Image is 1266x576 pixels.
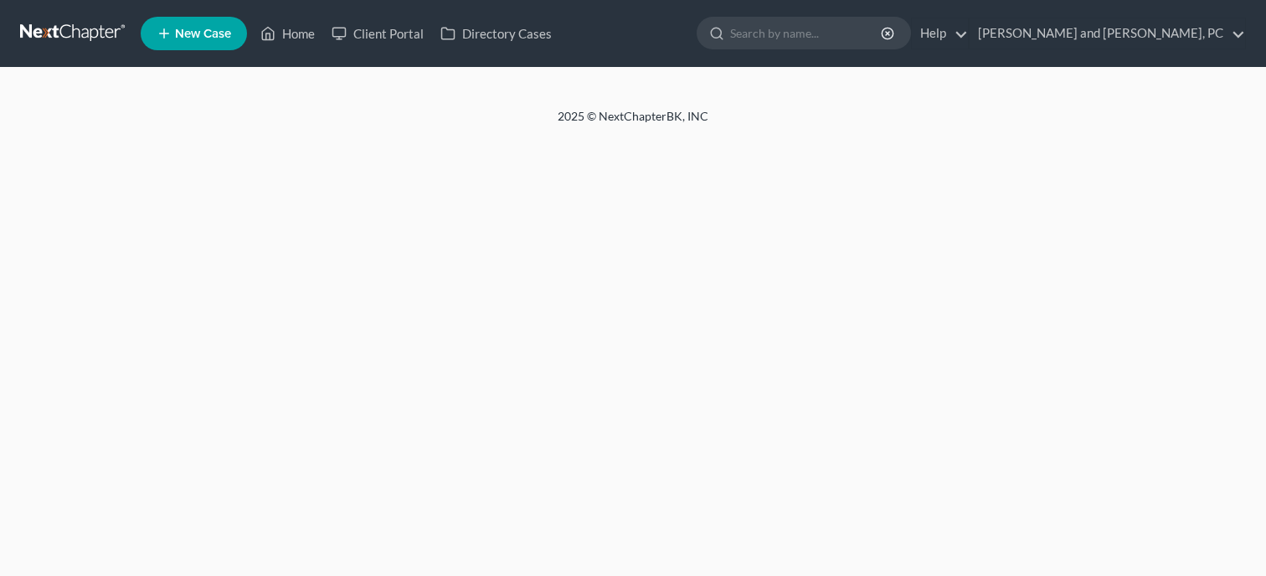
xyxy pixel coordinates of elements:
a: [PERSON_NAME] and [PERSON_NAME], PC [970,18,1245,49]
span: New Case [175,28,231,40]
a: Directory Cases [432,18,560,49]
a: Client Portal [323,18,432,49]
a: Home [252,18,323,49]
div: 2025 © NextChapterBK, INC [156,108,1110,138]
input: Search by name... [730,18,883,49]
a: Help [912,18,968,49]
